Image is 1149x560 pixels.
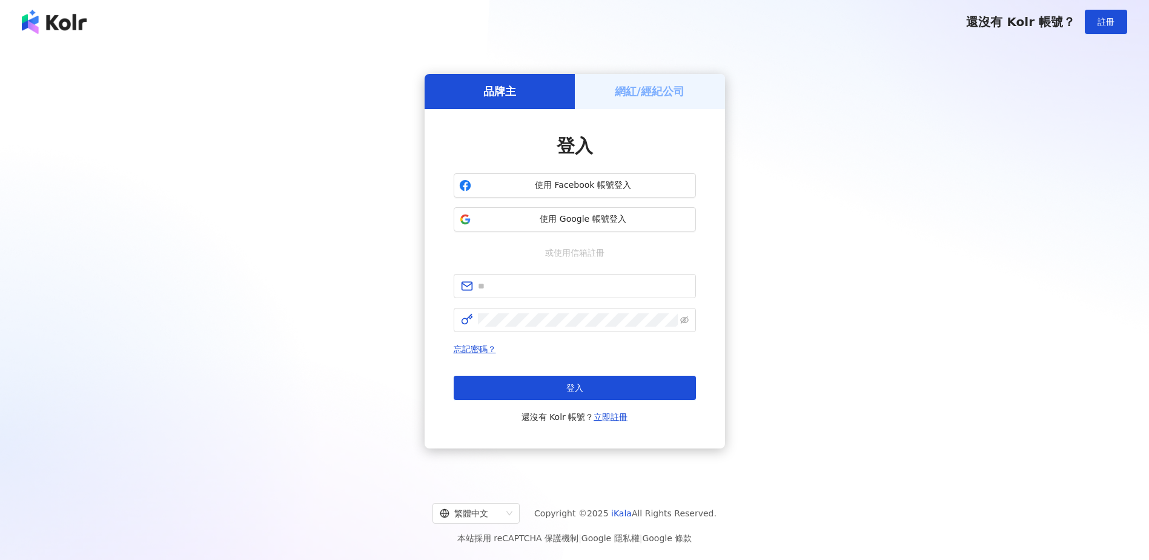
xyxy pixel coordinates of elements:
[611,508,632,518] a: iKala
[440,504,502,523] div: 繁體中文
[642,533,692,543] a: Google 條款
[483,84,516,99] h5: 品牌主
[640,533,643,543] span: |
[454,344,496,354] a: 忘記密碼？
[1085,10,1127,34] button: 註冊
[454,173,696,198] button: 使用 Facebook 帳號登入
[578,533,581,543] span: |
[457,531,692,545] span: 本站採用 reCAPTCHA 保護機制
[454,376,696,400] button: 登入
[966,15,1075,29] span: 還沒有 Kolr 帳號？
[1098,17,1114,27] span: 註冊
[454,207,696,232] button: 使用 Google 帳號登入
[557,135,593,156] span: 登入
[566,383,583,393] span: 登入
[522,410,628,424] span: 還沒有 Kolr 帳號？
[22,10,87,34] img: logo
[594,412,627,422] a: 立即註冊
[581,533,640,543] a: Google 隱私權
[534,506,717,521] span: Copyright © 2025 All Rights Reserved.
[680,316,689,324] span: eye-invisible
[615,84,684,99] h5: 網紅/經紀公司
[476,179,690,192] span: 使用 Facebook 帳號登入
[476,213,690,225] span: 使用 Google 帳號登入
[537,246,613,259] span: 或使用信箱註冊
